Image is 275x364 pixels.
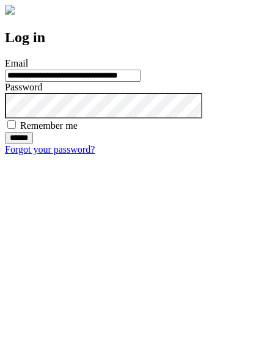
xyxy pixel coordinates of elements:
[5,29,270,46] h2: Log in
[5,58,28,68] label: Email
[5,82,42,92] label: Password
[5,144,95,155] a: Forgot your password?
[20,120,78,131] label: Remember me
[5,5,15,15] img: logo-4e3dc11c47720685a147b03b5a06dd966a58ff35d612b21f08c02c0306f2b779.png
